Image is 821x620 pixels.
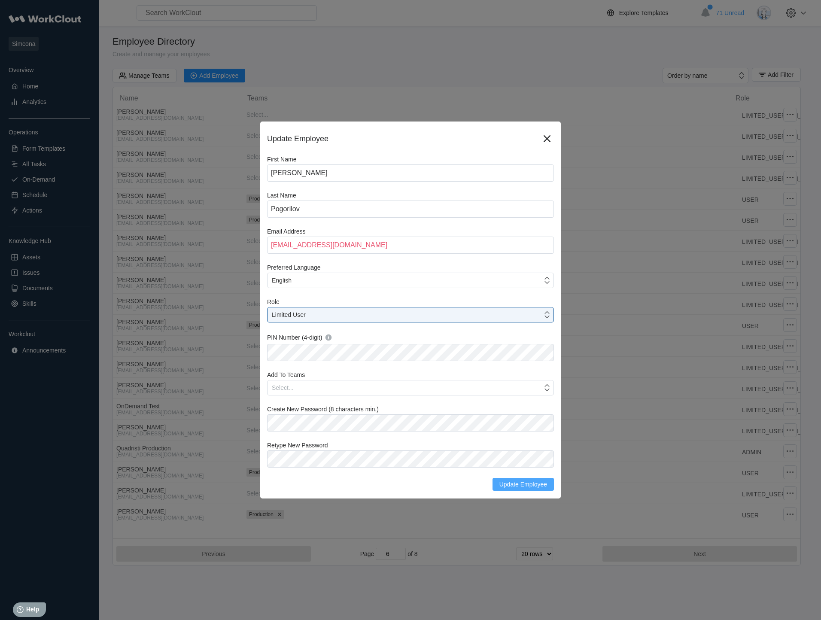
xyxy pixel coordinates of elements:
[267,134,540,143] div: Update Employee
[267,264,554,273] label: Preferred Language
[267,333,554,344] label: PIN Number (4-digit)
[267,406,554,414] label: Create New Password (8 characters min.)
[493,478,554,491] button: Update Employee
[267,237,554,254] input: Enter your email
[267,201,554,218] input: Last Name
[272,311,306,318] div: Limited User
[272,384,294,391] div: Select...
[267,164,554,182] input: First Name
[272,277,292,284] div: English
[267,156,554,164] label: First Name
[267,371,554,380] label: Add To Teams
[267,298,554,307] label: Role
[267,228,554,237] label: Email Address
[267,192,554,201] label: Last Name
[499,481,547,487] span: Update Employee
[267,442,554,450] label: Retype New Password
